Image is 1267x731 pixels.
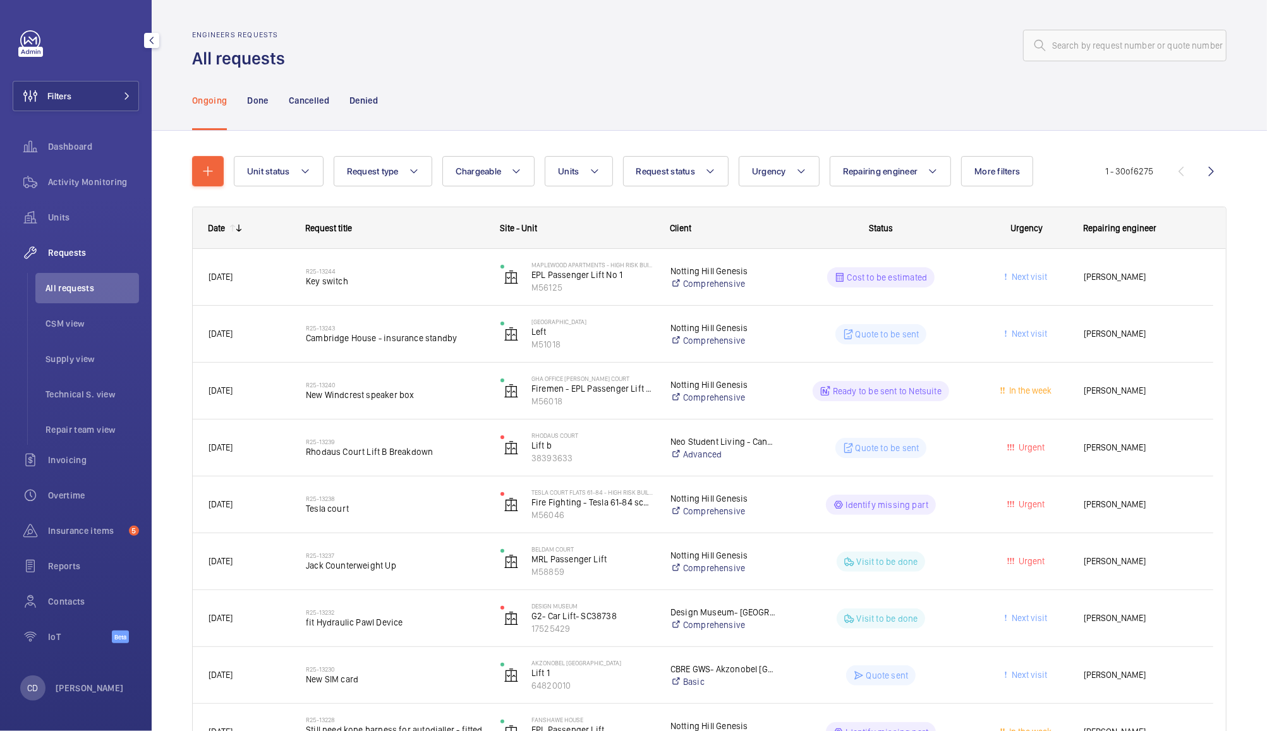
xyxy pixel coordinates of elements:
span: Dashboard [48,140,139,153]
span: All requests [45,282,139,294]
span: [PERSON_NAME] [1084,554,1197,569]
a: Basic [670,675,775,688]
p: M51018 [531,338,654,351]
span: Repair team view [45,423,139,436]
p: Firemen - EPL Passenger Lift No 1 [531,382,654,395]
p: Visit to be done [857,555,918,568]
h2: R25-13232 [306,608,484,616]
h2: R25-13243 [306,324,484,332]
p: Notting Hill Genesis [670,378,775,391]
p: M58859 [531,565,654,578]
span: More filters [974,166,1020,176]
p: 64820010 [531,679,654,692]
span: Contacts [48,595,139,608]
p: Lift 1 [531,667,654,679]
button: Units [545,156,612,186]
a: Comprehensive [670,334,775,347]
a: Comprehensive [670,619,775,631]
span: Reports [48,560,139,572]
span: Urgent [1017,556,1045,566]
p: CD [27,682,38,694]
h2: Engineers requests [192,30,293,39]
p: Neo Student Living - Canterbury Rhodaus & Currus Court [670,435,775,448]
span: [DATE] [209,670,233,680]
span: Next visit [1009,329,1047,339]
span: [DATE] [209,272,233,282]
span: Urgent [1017,499,1045,509]
span: [PERSON_NAME] [1084,611,1197,625]
span: Client [670,223,691,233]
p: M56125 [531,281,654,294]
p: Cost to be estimated [847,271,928,284]
span: Supply view [45,353,139,365]
p: Quote to be sent [856,442,919,454]
span: Next visit [1009,613,1047,623]
p: Rhodaus court [531,432,654,439]
span: Units [48,211,139,224]
button: Urgency [739,156,820,186]
span: [PERSON_NAME] [1084,440,1197,455]
p: [PERSON_NAME] [56,682,124,694]
p: Beldam Court [531,545,654,553]
p: Akzonobel [GEOGRAPHIC_DATA] [531,659,654,667]
h1: All requests [192,47,293,70]
span: [PERSON_NAME] [1084,270,1197,284]
p: Lift b [531,439,654,452]
span: Next visit [1009,670,1047,680]
span: of [1125,166,1134,176]
h2: R25-13237 [306,552,484,559]
button: Unit status [234,156,324,186]
a: Advanced [670,448,775,461]
p: Gha Office [PERSON_NAME] Court [531,375,654,382]
h2: R25-13238 [306,495,484,502]
button: More filters [961,156,1033,186]
span: [DATE] [209,385,233,396]
p: M56046 [531,509,654,521]
span: Request type [347,166,399,176]
span: New Windcrest speaker box [306,389,484,401]
button: Request status [623,156,729,186]
p: Ready to be sent to Netsuite [833,385,942,397]
span: In the week [1007,385,1052,396]
h2: R25-13240 [306,381,484,389]
span: Next visit [1009,272,1047,282]
span: CSM view [45,317,139,330]
button: Repairing engineer [830,156,952,186]
a: Comprehensive [670,562,775,574]
img: elevator.svg [504,270,519,285]
button: Request type [334,156,432,186]
span: Jack Counterweight Up [306,559,484,572]
span: Units [558,166,579,176]
p: G2- Car Lift- SC38738 [531,610,654,622]
span: Tesla court [306,502,484,515]
p: Notting Hill Genesis [670,265,775,277]
span: Beta [112,631,129,643]
span: New SIM card [306,673,484,686]
img: elevator.svg [504,668,519,683]
span: 5 [129,526,139,536]
p: Design Museum [531,602,654,610]
p: CBRE GWS- Akzonobel [GEOGRAPHIC_DATA] [670,663,775,675]
span: Requests [48,246,139,259]
span: Key switch [306,275,484,287]
span: [DATE] [209,556,233,566]
a: Comprehensive [670,277,775,290]
p: Denied [349,94,378,107]
span: fit Hydraulic Pawl Device [306,616,484,629]
span: [DATE] [209,329,233,339]
span: Repairing engineer [843,166,918,176]
span: Urgent [1017,442,1045,452]
p: Left [531,325,654,338]
img: elevator.svg [504,611,519,626]
p: [GEOGRAPHIC_DATA] [531,318,654,325]
span: Repairing engineer [1083,223,1156,233]
h2: R25-13228 [306,716,484,723]
span: Chargeable [456,166,502,176]
button: Chargeable [442,156,535,186]
span: Cambridge House - insurance standby [306,332,484,344]
p: 38393633 [531,452,654,464]
span: Site - Unit [500,223,537,233]
span: Rhodaus Court Lift B Breakdown [306,445,484,458]
img: elevator.svg [504,554,519,569]
p: M56018 [531,395,654,408]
